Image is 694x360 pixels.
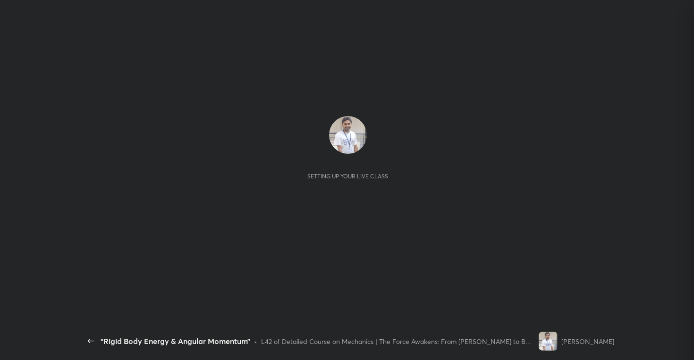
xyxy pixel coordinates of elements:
[561,336,614,346] div: [PERSON_NAME]
[101,335,250,347] div: “Rigid Body Energy & Angular Momentum”
[329,116,367,154] img: 5fec7a98e4a9477db02da60e09992c81.jpg
[307,173,388,180] div: Setting up your live class
[261,336,535,346] div: L42 of Detailed Course on Mechanics | The Force Awakens: From [PERSON_NAME] to Bernoulli
[254,336,257,346] div: •
[539,332,558,351] img: 5fec7a98e4a9477db02da60e09992c81.jpg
